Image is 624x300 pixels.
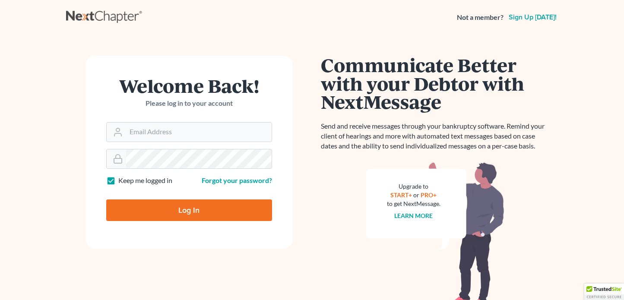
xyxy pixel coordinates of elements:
a: START+ [390,191,412,199]
a: Learn more [394,212,433,219]
input: Log In [106,199,272,221]
span: or [413,191,419,199]
p: Please log in to your account [106,98,272,108]
div: Upgrade to [387,182,440,191]
h1: Communicate Better with your Debtor with NextMessage [321,56,550,111]
div: to get NextMessage. [387,199,440,208]
h1: Welcome Back! [106,76,272,95]
a: PRO+ [421,191,437,199]
label: Keep me logged in [118,176,172,186]
input: Email Address [126,123,272,142]
a: Sign up [DATE]! [507,14,558,21]
a: Forgot your password? [202,176,272,184]
p: Send and receive messages through your bankruptcy software. Remind your client of hearings and mo... [321,121,550,151]
div: TrustedSite Certified [584,284,624,300]
strong: Not a member? [457,13,504,22]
